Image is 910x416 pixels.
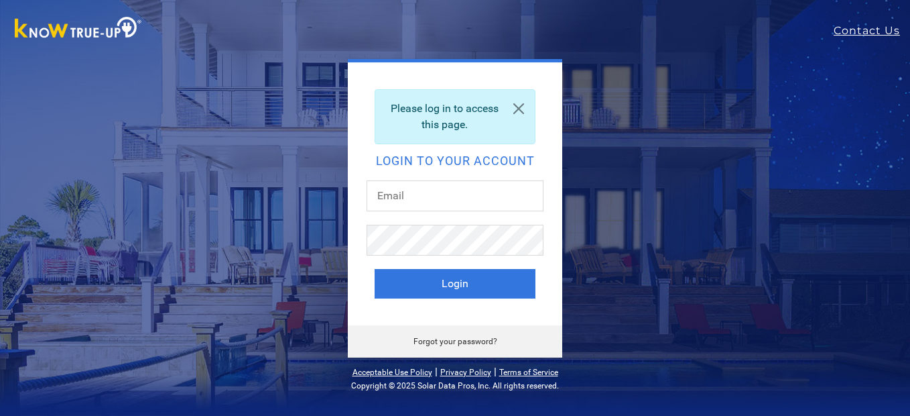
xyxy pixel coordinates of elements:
button: Login [375,269,535,299]
a: Forgot your password? [413,337,497,346]
input: Email [367,180,543,211]
a: Terms of Service [499,368,558,377]
h2: Login to your account [375,155,535,167]
img: Know True-Up [8,14,149,44]
div: Please log in to access this page. [375,89,535,144]
span: | [435,365,438,378]
a: Close [503,90,535,127]
a: Privacy Policy [440,368,491,377]
a: Acceptable Use Policy [352,368,432,377]
span: | [494,365,497,378]
a: Contact Us [834,23,910,39]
